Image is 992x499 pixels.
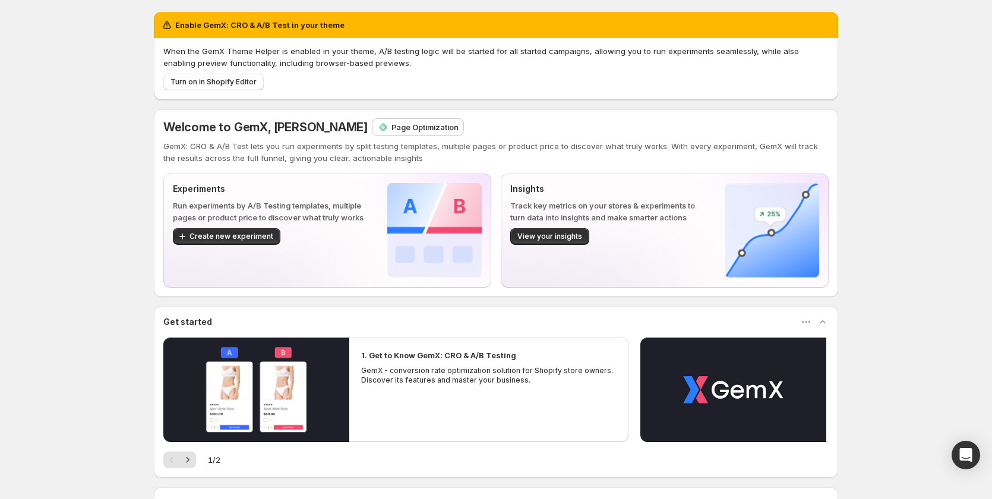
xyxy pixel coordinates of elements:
p: Insights [510,183,706,195]
p: GemX - conversion rate optimization solution for Shopify store owners. Discover its features and ... [361,366,617,385]
button: Play video [640,337,826,442]
p: Run experiments by A/B Testing templates, multiple pages or product price to discover what truly ... [173,200,368,223]
span: Create new experiment [189,232,273,241]
button: Turn on in Shopify Editor [163,74,264,90]
button: View your insights [510,228,589,245]
span: View your insights [517,232,582,241]
img: Page Optimization [377,121,389,133]
img: Insights [725,183,819,277]
p: Track key metrics on your stores & experiments to turn data into insights and make smarter actions [510,200,706,223]
p: Experiments [173,183,368,195]
h2: 1. Get to Know GemX: CRO & A/B Testing [361,349,516,361]
h2: Enable GemX: CRO & A/B Test in your theme [175,19,345,31]
button: Create new experiment [173,228,280,245]
div: Open Intercom Messenger [952,441,980,469]
nav: Pagination [163,451,196,468]
span: Welcome to GemX, [PERSON_NAME] [163,120,368,134]
button: Next [179,451,196,468]
p: When the GemX Theme Helper is enabled in your theme, A/B testing logic will be started for all st... [163,45,829,69]
span: 1 / 2 [208,454,220,466]
img: Experiments [387,183,482,277]
p: GemX: CRO & A/B Test lets you run experiments by split testing templates, multiple pages or produ... [163,140,829,164]
h3: Get started [163,316,212,328]
span: Turn on in Shopify Editor [170,77,257,87]
button: Play video [163,337,349,442]
p: Page Optimization [391,121,459,133]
